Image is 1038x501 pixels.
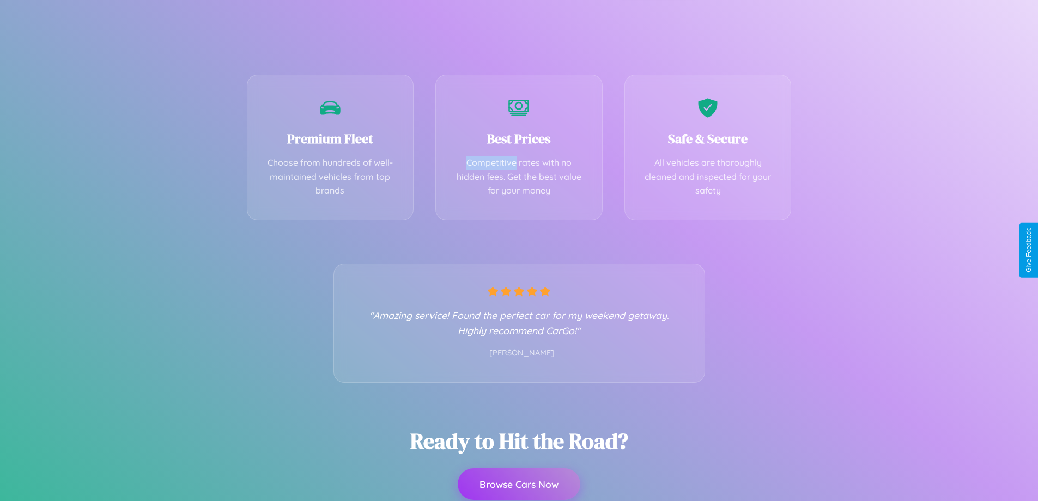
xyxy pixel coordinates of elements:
p: "Amazing service! Found the perfect car for my weekend getaway. Highly recommend CarGo!" [356,307,683,338]
div: Give Feedback [1025,228,1033,273]
button: Browse Cars Now [458,468,580,500]
p: Competitive rates with no hidden fees. Get the best value for your money [452,156,586,198]
h3: Safe & Secure [641,130,775,148]
p: All vehicles are thoroughly cleaned and inspected for your safety [641,156,775,198]
p: - [PERSON_NAME] [356,346,683,360]
h3: Best Prices [452,130,586,148]
p: Choose from hundreds of well-maintained vehicles from top brands [264,156,397,198]
h3: Premium Fleet [264,130,397,148]
h2: Ready to Hit the Road? [410,426,628,456]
